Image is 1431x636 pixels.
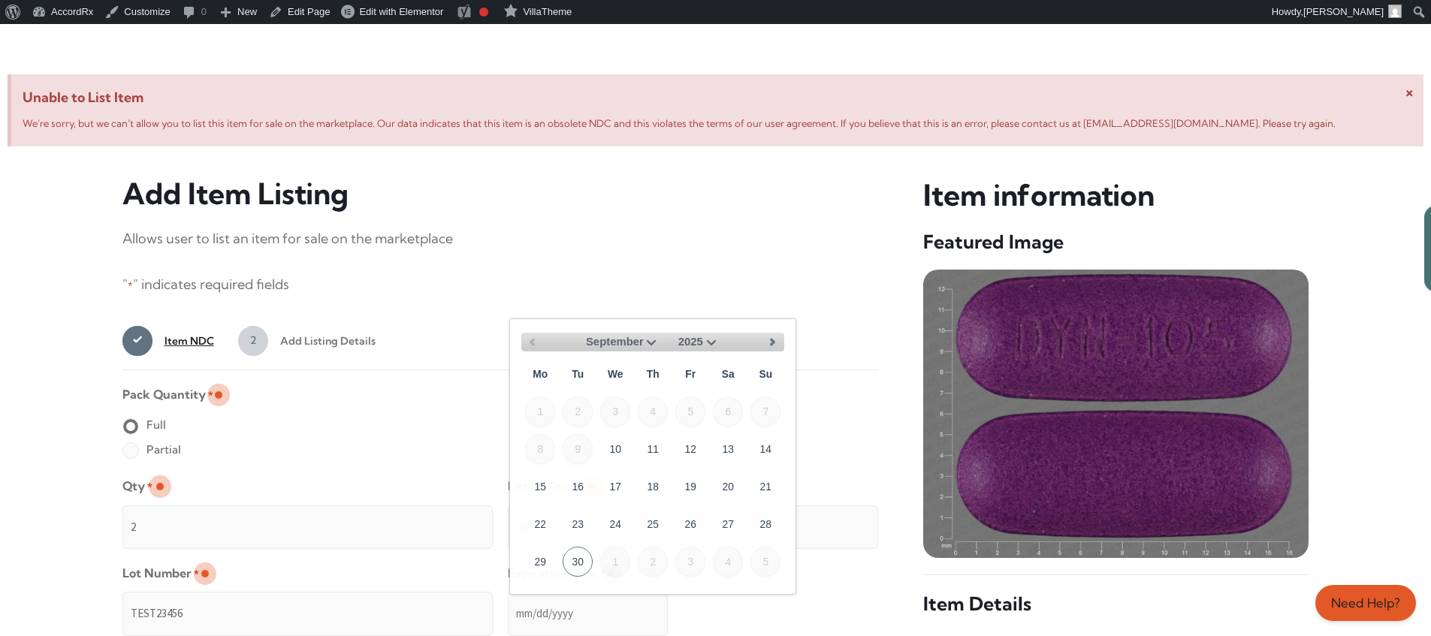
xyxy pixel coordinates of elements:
a: 10 [600,434,630,464]
a: 30 [563,547,593,577]
a: 1Item NDC [122,326,214,356]
span: [PERSON_NAME] [1303,6,1384,17]
span: Monday [525,359,555,389]
h3: Add Item Listing [122,176,879,212]
label: Qty [122,474,152,499]
span: We’re sorry, but we can’t allow you to list this item for sale on the marketplace. Our data indic... [23,117,1336,129]
a: Next [762,331,784,354]
select: Select year [678,333,720,351]
a: 25 [638,509,668,539]
input: mm/dd/yyyy [508,592,668,635]
span: 1 [525,396,555,427]
label: Lot Number [122,561,199,586]
span: 7 [750,396,780,427]
a: Need Help? [1315,585,1416,621]
span: Sunday [750,359,780,389]
a: 27 [713,509,743,539]
span: 5 [750,547,780,577]
span: 6 [713,396,743,427]
span: 3 [600,396,630,427]
a: 16 [563,472,593,502]
a: 23 [563,509,593,539]
span: Unable to List Item [23,86,1412,110]
a: 17 [600,472,630,502]
span: Add Listing Details [268,326,376,356]
label: Full [122,413,166,437]
a: 13 [713,434,743,464]
span: 1 [122,326,152,356]
a: 19 [675,472,705,502]
a: 29 [525,547,555,577]
span: Saturday [713,359,743,389]
span: 9 [563,434,593,464]
legend: Pack Quantity [122,382,213,407]
a: 14 [750,434,780,464]
label: Expiration Date [508,561,605,586]
span: 2 [638,547,668,577]
h5: Featured Image [923,230,1309,255]
h3: Item information [923,176,1309,215]
span: Item NDC [152,326,214,356]
a: 26 [675,509,705,539]
label: Partial [122,438,181,462]
span: 2 [563,396,593,427]
select: Select month [586,333,660,351]
a: 18 [638,472,668,502]
p: Allows user to list an item for sale on the marketplace [122,227,879,251]
a: 15 [525,472,555,502]
span: Tuesday [563,359,593,389]
a: 21 [750,472,780,502]
span: 3 [675,547,705,577]
div: Focus keyphrase not set [479,8,488,17]
p: " " indicates required fields [122,273,879,297]
label: Listing Price [508,474,585,499]
span: Thursday [638,359,668,389]
a: Previous [521,331,544,354]
span: 8 [525,434,555,464]
span: 5 [675,396,705,427]
a: 11 [638,434,668,464]
span: Edit with Elementor [359,6,443,17]
span: × [1405,82,1414,101]
a: 12 [675,434,705,464]
a: 20 [713,472,743,502]
span: 4 [638,396,668,427]
h5: Item Details [923,592,1309,616]
a: 24 [600,509,630,539]
span: Wednesday [600,359,630,389]
span: 1 [600,547,630,577]
span: 2 [238,326,268,356]
a: 28 [750,509,780,539]
a: 22 [525,509,555,539]
span: 4 [713,547,743,577]
span: Friday [675,359,705,389]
